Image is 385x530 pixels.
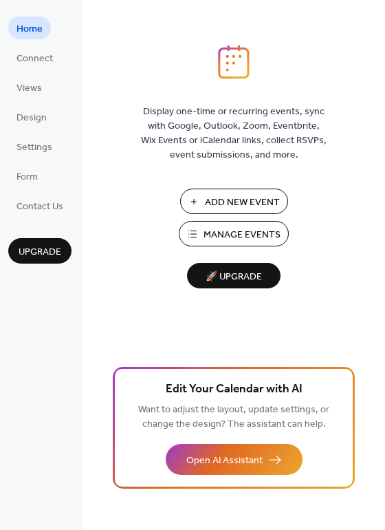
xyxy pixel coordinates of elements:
[205,195,280,210] span: Add New Event
[141,105,327,162] span: Display one-time or recurring events, sync with Google, Outlook, Zoom, Eventbrite, Wix Events or ...
[179,221,289,246] button: Manage Events
[8,17,51,39] a: Home
[16,52,53,66] span: Connect
[186,454,263,468] span: Open AI Assistant
[218,45,250,79] img: logo_icon.svg
[16,140,52,155] span: Settings
[166,444,302,475] button: Open AI Assistant
[187,263,280,288] button: 🚀 Upgrade
[8,194,71,217] a: Contact Us
[16,22,43,36] span: Home
[180,189,288,214] button: Add New Event
[8,46,61,69] a: Connect
[166,380,302,399] span: Edit Your Calendar with AI
[16,111,47,125] span: Design
[8,76,50,98] a: Views
[8,105,55,128] a: Design
[8,165,46,187] a: Form
[203,228,280,242] span: Manage Events
[138,401,329,434] span: Want to adjust the layout, update settings, or change the design? The assistant can help.
[195,268,272,286] span: 🚀 Upgrade
[8,135,60,158] a: Settings
[16,81,42,96] span: Views
[16,200,63,214] span: Contact Us
[8,238,71,264] button: Upgrade
[16,170,38,184] span: Form
[19,245,61,259] span: Upgrade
